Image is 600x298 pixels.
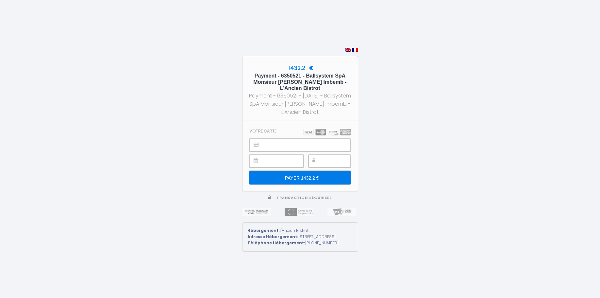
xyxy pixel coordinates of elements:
h5: Payment - 6350521 - Ballsystem SpA Monsieur [PERSON_NAME] Imbemb - L'Ancien Bistrot [248,73,352,92]
img: fr.png [352,48,358,52]
strong: Hébergement: [247,228,280,233]
strong: Téléphone Hébergement: [247,240,305,246]
iframe: Secure payment input frame [264,139,350,151]
span: 1432.2 € [287,64,314,72]
iframe: Secure payment input frame [323,155,350,167]
h3: Votre carte [249,129,276,133]
iframe: Secure payment input frame [264,155,303,167]
input: PAYER 1432.2 € [249,171,350,184]
strong: Adresse Hébergement: [247,234,298,239]
div: L'Ancien Bistrot [247,228,353,234]
div: [STREET_ADDRESS] [247,234,353,240]
img: en.png [345,48,351,52]
div: [PHONE_NUMBER] [247,240,353,246]
span: Transaction sécurisée [276,195,332,200]
div: Payment - 6350521 - [DATE] - Ballsystem SpA Monsieur [PERSON_NAME] Imbemb - L'Ancien Bistrot [248,92,352,116]
img: carts.png [303,129,351,135]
